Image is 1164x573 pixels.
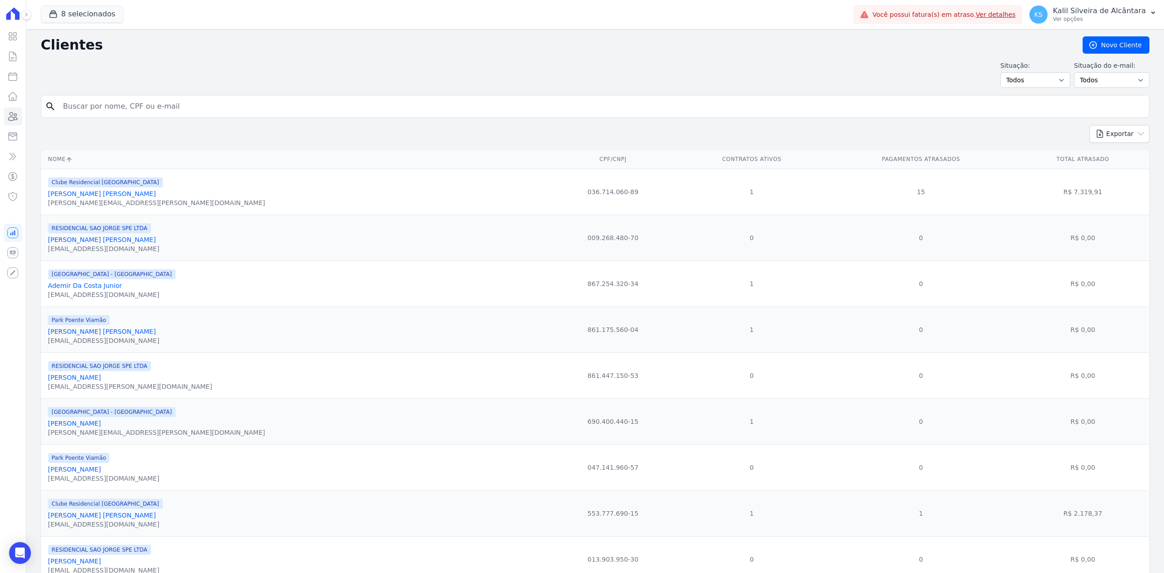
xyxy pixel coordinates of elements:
div: [EMAIL_ADDRESS][DOMAIN_NAME] [48,290,176,299]
td: 861.447.150-53 [548,352,678,398]
td: 0 [677,215,826,261]
div: [PERSON_NAME][EMAIL_ADDRESS][PERSON_NAME][DOMAIN_NAME] [48,428,265,437]
th: Nome [41,150,548,169]
td: 1 [677,261,826,307]
span: [GEOGRAPHIC_DATA] - [GEOGRAPHIC_DATA] [48,269,176,279]
td: R$ 0,00 [1016,398,1149,444]
td: 1 [826,490,1016,536]
div: [EMAIL_ADDRESS][PERSON_NAME][DOMAIN_NAME] [48,382,212,391]
td: 861.175.560-04 [548,307,678,352]
button: KS Kalil Silveira de Alcântara Ver opções [1022,2,1164,27]
td: 047.141.960-57 [548,444,678,490]
td: R$ 0,00 [1016,261,1149,307]
a: [PERSON_NAME] [48,558,101,565]
td: 0 [826,398,1016,444]
button: Exportar [1089,125,1149,143]
div: [EMAIL_ADDRESS][DOMAIN_NAME] [48,520,163,529]
td: R$ 2.178,37 [1016,490,1149,536]
input: Buscar por nome, CPF ou e-mail [58,97,1145,116]
td: 553.777.690-15 [548,490,678,536]
span: RESIDENCIAL SAO JORGE SPE LTDA [48,545,151,555]
div: [EMAIL_ADDRESS][DOMAIN_NAME] [48,474,160,483]
td: 15 [826,169,1016,215]
i: search [45,101,56,112]
td: 0 [826,215,1016,261]
a: [PERSON_NAME] [PERSON_NAME] [48,236,156,243]
td: R$ 0,00 [1016,444,1149,490]
a: Novo Cliente [1083,36,1149,54]
span: Park Poente Viamão [48,453,110,463]
td: 867.254.320-34 [548,261,678,307]
label: Situação: [1000,61,1070,70]
td: 0 [826,307,1016,352]
a: [PERSON_NAME] [48,466,101,473]
a: [PERSON_NAME] [48,420,101,427]
p: Ver opções [1053,15,1146,23]
div: Open Intercom Messenger [9,542,31,564]
th: Contratos Ativos [677,150,826,169]
td: 0 [677,444,826,490]
span: Você possui fatura(s) em atraso. [873,10,1016,20]
td: 0 [677,352,826,398]
td: 036.714.060-89 [548,169,678,215]
td: 1 [677,169,826,215]
span: Clube Residencial [GEOGRAPHIC_DATA] [48,499,163,509]
a: [PERSON_NAME] [PERSON_NAME] [48,328,156,335]
th: Total Atrasado [1016,150,1149,169]
span: RESIDENCIAL SAO JORGE SPE LTDA [48,223,151,233]
div: [EMAIL_ADDRESS][DOMAIN_NAME] [48,336,160,345]
td: 690.400.440-15 [548,398,678,444]
td: 1 [677,398,826,444]
a: [PERSON_NAME] [48,374,101,381]
td: 1 [677,490,826,536]
div: [EMAIL_ADDRESS][DOMAIN_NAME] [48,244,160,253]
span: KS [1034,11,1043,18]
td: 0 [826,352,1016,398]
h2: Clientes [41,37,1068,53]
label: Situação do e-mail: [1074,61,1149,70]
td: R$ 0,00 [1016,307,1149,352]
td: 009.268.480-70 [548,215,678,261]
td: R$ 0,00 [1016,215,1149,261]
td: 1 [677,307,826,352]
span: [GEOGRAPHIC_DATA] - [GEOGRAPHIC_DATA] [48,407,176,417]
th: CPF/CNPJ [548,150,678,169]
td: R$ 7.319,91 [1016,169,1149,215]
td: R$ 0,00 [1016,352,1149,398]
span: Park Poente Viamão [48,315,110,325]
a: Ver detalhes [976,11,1016,18]
p: Kalil Silveira de Alcântara [1053,6,1146,15]
th: Pagamentos Atrasados [826,150,1016,169]
button: 8 selecionados [41,5,123,23]
span: Clube Residencial [GEOGRAPHIC_DATA] [48,177,163,187]
div: [PERSON_NAME][EMAIL_ADDRESS][PERSON_NAME][DOMAIN_NAME] [48,198,265,207]
a: [PERSON_NAME] [PERSON_NAME] [48,512,156,519]
td: 0 [826,444,1016,490]
a: Ademir Da Costa Junior [48,282,122,289]
a: [PERSON_NAME] [PERSON_NAME] [48,190,156,197]
span: RESIDENCIAL SAO JORGE SPE LTDA [48,361,151,371]
td: 0 [826,261,1016,307]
